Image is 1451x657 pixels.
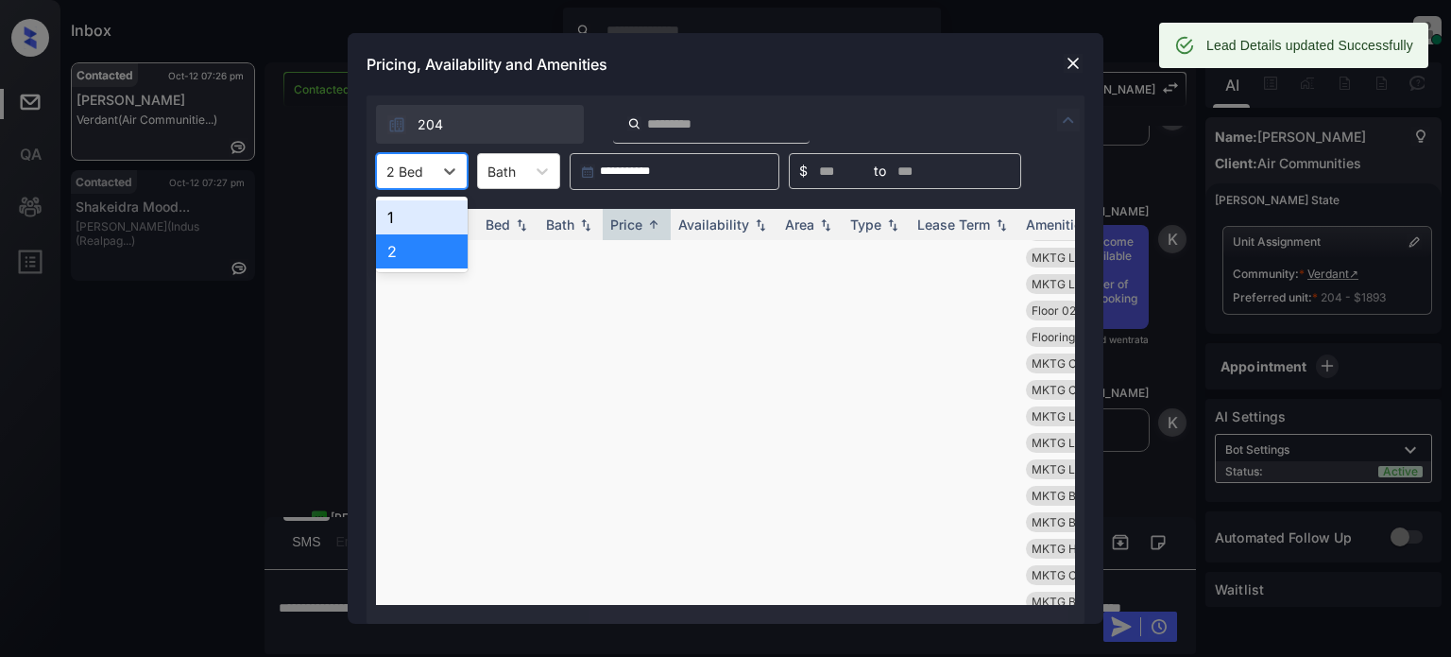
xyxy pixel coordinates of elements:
span: MKTG Countertop... [1032,383,1137,397]
img: close [1064,54,1083,73]
div: Lease Term [917,216,990,233]
div: Lead Details updated Successfully [1206,28,1413,62]
div: Bed [486,216,510,233]
img: sorting [576,218,595,232]
div: 2 [376,234,468,268]
div: Amenities [1026,216,1089,233]
div: Bath [546,216,574,233]
span: 204 [418,114,443,135]
img: sorting [883,218,902,232]
span: MKTG Lighting B... [1032,462,1130,476]
img: icon-zuma [1057,109,1080,131]
img: icon-zuma [387,115,406,134]
div: Price [610,216,642,233]
span: MKTG Heating Ce... [1032,542,1136,556]
div: Availability [678,216,749,233]
img: sorting [751,218,770,232]
span: MKTG Lighting B... [1032,277,1130,291]
div: Area [785,216,814,233]
span: $ [799,161,808,182]
img: sorting [816,218,835,232]
span: MKTG Lighting B... [1032,251,1130,265]
div: Pricing, Availability and Amenities [348,33,1103,95]
img: sorting [644,217,663,232]
span: MKTG Lighting B... [1032,409,1130,424]
span: Flooring Wood 2... [1032,330,1126,344]
div: Type [850,216,881,233]
span: MKTG Balcony Do... [1032,489,1138,503]
span: MKTG Lighting B... [1032,436,1130,450]
span: MKTG Cabinets W... [1032,356,1137,371]
span: MKTG Closet Wal... [1032,568,1134,582]
span: MKTG Bar Wet [1032,515,1111,529]
span: to [874,161,886,182]
img: icon-zuma [627,115,641,132]
span: Floor 02 [1032,303,1076,318]
img: sorting [512,218,531,232]
span: MKTG Backsplash... [1032,595,1138,609]
div: 1 [376,200,468,234]
img: sorting [992,218,1011,232]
